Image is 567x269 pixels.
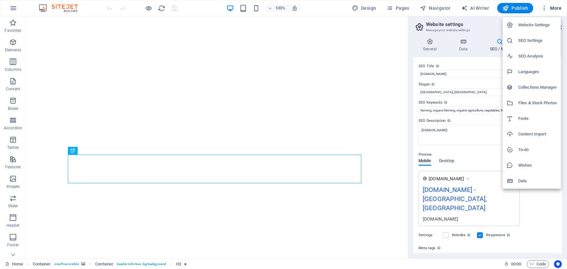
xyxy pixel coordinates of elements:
h6: Website Settings [518,21,557,29]
h6: Wishes [518,161,557,169]
h6: Content Import [518,130,557,138]
h6: Files & Stock Photos [518,99,557,107]
h6: SEO Analysis [518,52,557,60]
h6: SEO Settings [518,37,557,45]
h6: Languages [518,68,557,76]
h6: Data [518,177,557,185]
h6: To-do [518,146,557,154]
h6: Collections Manager [518,83,557,91]
h6: Fonts [518,115,557,122]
